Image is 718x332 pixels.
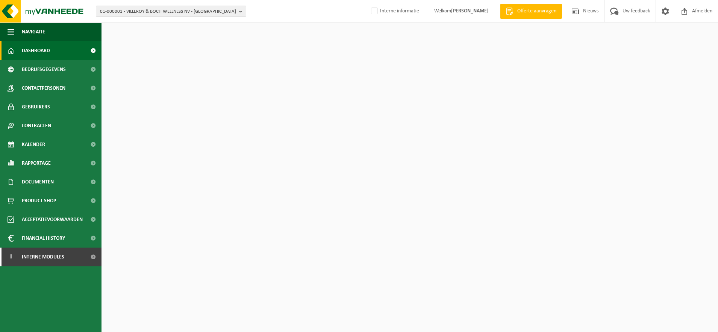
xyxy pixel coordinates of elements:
[22,98,50,116] span: Gebruikers
[8,248,14,266] span: I
[22,116,51,135] span: Contracten
[515,8,558,15] span: Offerte aanvragen
[500,4,562,19] a: Offerte aanvragen
[22,154,51,173] span: Rapportage
[22,210,83,229] span: Acceptatievoorwaarden
[22,248,64,266] span: Interne modules
[451,8,489,14] strong: [PERSON_NAME]
[22,191,56,210] span: Product Shop
[22,173,54,191] span: Documenten
[370,6,419,17] label: Interne informatie
[22,79,65,98] span: Contactpersonen
[22,135,45,154] span: Kalender
[22,41,50,60] span: Dashboard
[100,6,236,17] span: 01-000001 - VILLEROY & BOCH WELLNESS NV - [GEOGRAPHIC_DATA]
[22,23,45,41] span: Navigatie
[22,229,65,248] span: Financial History
[96,6,246,17] button: 01-000001 - VILLEROY & BOCH WELLNESS NV - [GEOGRAPHIC_DATA]
[22,60,66,79] span: Bedrijfsgegevens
